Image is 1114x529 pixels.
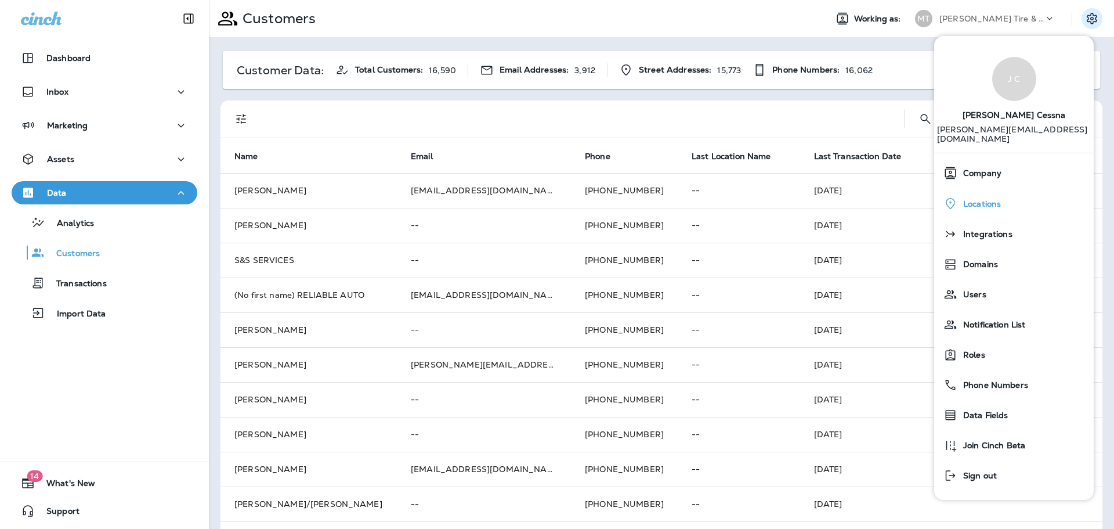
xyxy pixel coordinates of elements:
[47,121,88,130] p: Marketing
[12,80,197,103] button: Inbox
[800,173,1103,208] td: [DATE]
[47,154,74,164] p: Assets
[35,506,79,520] span: Support
[238,10,316,27] p: Customers
[934,188,1094,219] button: Locations
[571,452,678,487] td: [PHONE_NUMBER]
[574,66,595,75] p: 3,912
[47,188,67,197] p: Data
[957,441,1025,451] span: Join Cinch Beta
[992,57,1036,101] div: J C
[172,7,205,30] button: Collapse Sidebar
[220,312,397,347] td: [PERSON_NAME]
[35,478,95,492] span: What's New
[772,65,840,75] span: Phone Numbers:
[939,373,1089,397] a: Phone Numbers
[12,181,197,204] button: Data
[692,499,786,509] p: --
[639,65,711,75] span: Street Addresses:
[963,101,1066,125] span: [PERSON_NAME] Cessna
[854,14,903,24] span: Working as:
[934,340,1094,370] button: Roles
[957,471,997,481] span: Sign out
[571,243,678,278] td: [PHONE_NUMBER]
[934,279,1094,310] button: Users
[800,208,1103,243] td: [DATE]
[220,487,397,521] td: [PERSON_NAME]/[PERSON_NAME]
[800,487,1103,521] td: [DATE]
[45,279,107,290] p: Transactions
[939,404,1089,427] a: Data Fields
[692,430,786,439] p: --
[939,192,1089,215] a: Locations
[571,487,678,521] td: [PHONE_NUMBER]
[800,452,1103,487] td: [DATE]
[411,255,557,265] p: --
[355,65,423,75] span: Total Customers:
[845,66,873,75] p: 16,062
[692,255,786,265] p: --
[692,395,786,404] p: --
[934,310,1094,340] button: Notification List
[914,107,937,131] button: Search Customers
[585,152,610,161] span: Phone
[571,347,678,382] td: [PHONE_NUMBER]
[411,152,433,161] span: Email
[397,173,571,208] td: [EMAIL_ADDRESS][DOMAIN_NAME]
[46,87,68,96] p: Inbox
[1082,8,1102,29] button: Settings
[411,151,448,161] span: Email
[571,173,678,208] td: [PHONE_NUMBER]
[692,152,771,161] span: Last Location Name
[800,417,1103,452] td: [DATE]
[814,152,902,161] span: Last Transaction Date
[800,243,1103,278] td: [DATE]
[937,125,1091,153] p: [PERSON_NAME][EMAIL_ADDRESS][DOMAIN_NAME]
[234,151,273,161] span: Name
[692,465,786,474] p: --
[957,320,1025,330] span: Notification List
[12,472,197,495] button: 14What's New
[12,499,197,523] button: Support
[957,411,1008,420] span: Data Fields
[934,249,1094,279] button: Domains
[220,417,397,452] td: [PERSON_NAME]
[411,325,557,334] p: --
[220,173,397,208] td: [PERSON_NAME]
[12,46,197,70] button: Dashboard
[220,243,397,278] td: S&S SERVICES
[12,210,197,235] button: Analytics
[939,253,1089,276] a: Domains
[397,278,571,312] td: [EMAIL_ADDRESS][DOMAIN_NAME]
[45,309,106,320] p: Import Data
[934,430,1094,460] button: Join Cinch Beta
[939,283,1089,306] a: Users
[934,460,1094,491] button: Sign out
[220,208,397,243] td: [PERSON_NAME]
[571,417,678,452] td: [PHONE_NUMBER]
[915,10,932,27] div: MT
[800,347,1103,382] td: [DATE]
[220,278,397,312] td: (No first name) RELIABLE AUTO
[237,66,324,75] p: Customer Data:
[411,395,557,404] p: --
[692,325,786,334] p: --
[45,249,100,260] p: Customers
[411,221,557,230] p: --
[429,66,456,75] p: 16,590
[220,382,397,417] td: [PERSON_NAME]
[12,147,197,171] button: Assets
[939,161,1089,185] a: Company
[220,347,397,382] td: [PERSON_NAME]
[957,199,1001,209] span: Locations
[411,499,557,509] p: --
[411,430,557,439] p: --
[934,158,1094,188] button: Company
[957,260,998,269] span: Domains
[939,343,1089,366] a: Roles
[692,186,786,195] p: --
[12,271,197,295] button: Transactions
[12,301,197,325] button: Import Data
[571,382,678,417] td: [PHONE_NUMBER]
[957,168,1001,178] span: Company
